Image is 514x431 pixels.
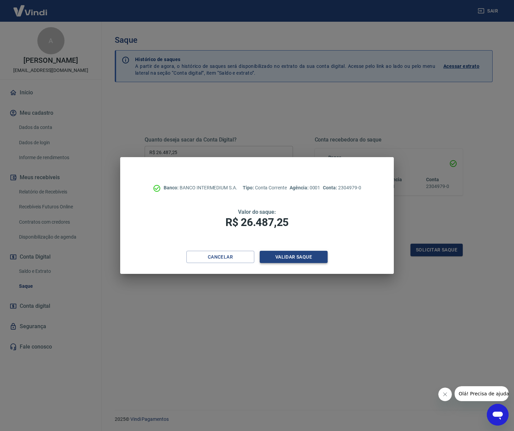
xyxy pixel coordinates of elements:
[438,388,452,401] iframe: Close message
[243,185,255,190] span: Tipo:
[290,185,310,190] span: Agência:
[186,251,254,263] button: Cancelar
[238,209,276,215] span: Valor do saque:
[4,5,57,10] span: Olá! Precisa de ajuda?
[164,184,237,191] p: BANCO INTERMEDIUM S.A.
[455,386,509,401] iframe: Message from company
[323,185,338,190] span: Conta:
[487,404,509,426] iframe: Button to launch messaging window
[164,185,180,190] span: Banco:
[225,216,289,229] span: R$ 26.487,25
[290,184,320,191] p: 0001
[260,251,328,263] button: Validar saque
[323,184,361,191] p: 2304979-0
[243,184,287,191] p: Conta Corrente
